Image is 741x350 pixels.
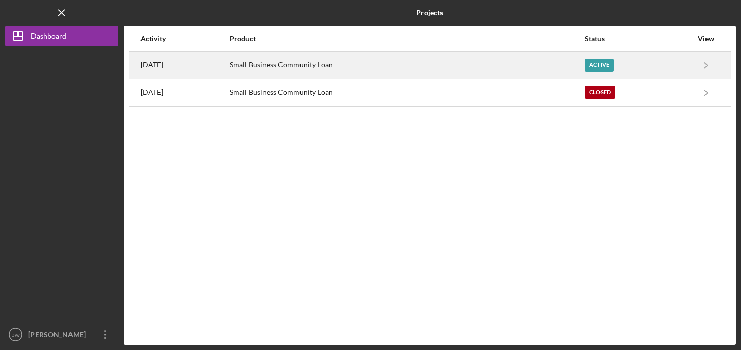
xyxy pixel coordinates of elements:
[230,80,584,106] div: Small Business Community Loan
[31,26,66,49] div: Dashboard
[693,34,719,43] div: View
[416,9,443,17] b: Projects
[230,34,584,43] div: Product
[585,59,614,72] div: Active
[5,26,118,46] button: Dashboard
[140,61,163,69] time: 2025-08-13 18:15
[585,34,692,43] div: Status
[5,324,118,345] button: BW[PERSON_NAME]
[230,52,584,78] div: Small Business Community Loan
[26,324,93,347] div: [PERSON_NAME]
[585,86,615,99] div: Closed
[140,34,228,43] div: Activity
[11,332,20,338] text: BW
[140,88,163,96] time: 2025-06-16 20:27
